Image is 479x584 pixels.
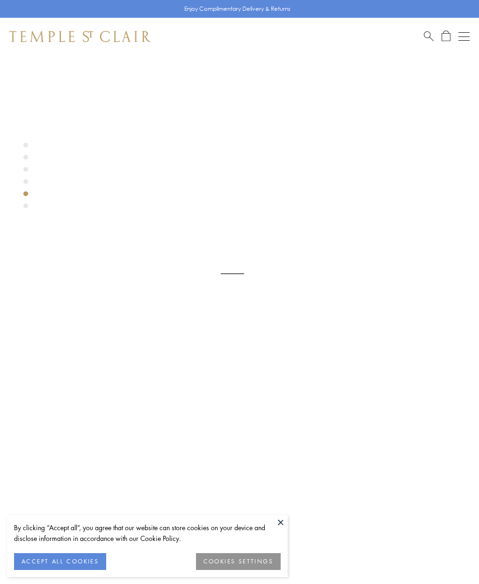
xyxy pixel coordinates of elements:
button: ACCEPT ALL COOKIES [14,553,106,570]
a: Search [424,30,434,42]
a: Open Shopping Bag [442,30,450,42]
div: By clicking “Accept all”, you agree that our website can store cookies on your device and disclos... [14,522,281,544]
button: COOKIES SETTINGS [196,553,281,570]
button: Open navigation [458,31,470,42]
iframe: Gorgias live chat messenger [432,540,470,575]
p: Enjoy Complimentary Delivery & Returns [184,4,290,14]
img: Temple St. Clair [9,31,151,42]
